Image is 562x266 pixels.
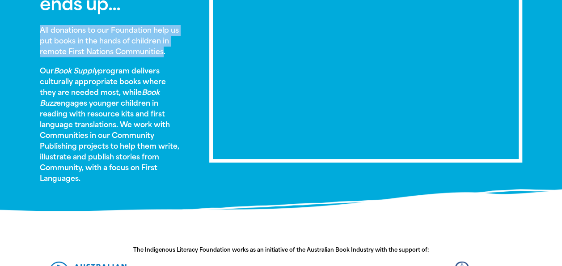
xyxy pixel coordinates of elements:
[133,247,429,253] span: The Indigenous Literacy Foundation works as an initiative of the Australian Book Industry with th...
[40,26,179,56] strong: All donations to our Foundation help us put books in the hands of children in remote First Nation...
[54,67,98,75] em: Book Supply
[40,88,160,107] em: Book Buzz
[40,66,183,184] p: Our program delivers culturally appropriate books where they are needed most, while engages young...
